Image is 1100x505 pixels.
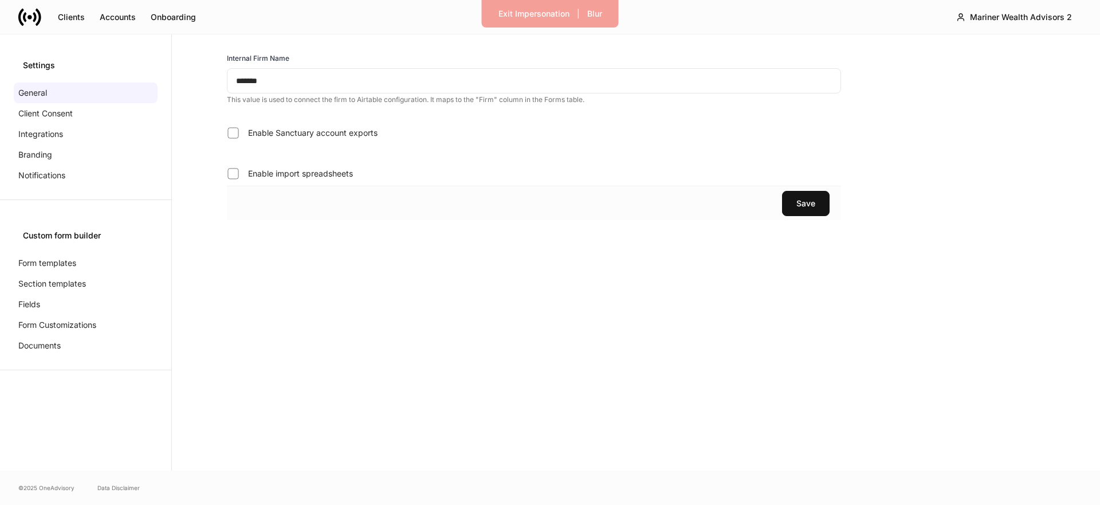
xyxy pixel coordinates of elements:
[14,294,158,315] a: Fields
[92,8,143,26] button: Accounts
[14,253,158,273] a: Form templates
[491,5,577,23] button: Exit Impersonation
[782,191,830,216] button: Save
[18,278,86,289] p: Section templates
[946,7,1082,28] button: Mariner Wealth Advisors 2
[23,230,148,241] div: Custom form builder
[18,319,96,331] p: Form Customizations
[50,8,92,26] button: Clients
[248,168,353,179] span: Enable import spreadsheets
[14,165,158,186] a: Notifications
[14,335,158,356] a: Documents
[18,170,65,181] p: Notifications
[498,10,569,18] div: Exit Impersonation
[18,149,52,160] p: Branding
[14,124,158,144] a: Integrations
[248,127,378,139] span: Enable Sanctuary account exports
[18,87,47,99] p: General
[18,108,73,119] p: Client Consent
[580,5,610,23] button: Blur
[796,199,815,208] div: Save
[227,53,289,64] h6: Internal Firm Name
[23,60,148,71] div: Settings
[14,273,158,294] a: Section templates
[18,340,61,351] p: Documents
[970,13,1072,21] div: Mariner Wealth Advisors 2
[14,83,158,103] a: General
[18,128,63,140] p: Integrations
[227,95,841,104] p: This value is used to connect the firm to Airtable configuration. It maps to the "Firm" column in...
[18,483,74,492] span: © 2025 OneAdvisory
[18,257,76,269] p: Form templates
[14,315,158,335] a: Form Customizations
[58,13,85,21] div: Clients
[151,13,196,21] div: Onboarding
[587,10,602,18] div: Blur
[18,299,40,310] p: Fields
[14,103,158,124] a: Client Consent
[14,144,158,165] a: Branding
[100,13,136,21] div: Accounts
[97,483,140,492] a: Data Disclaimer
[143,8,203,26] button: Onboarding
